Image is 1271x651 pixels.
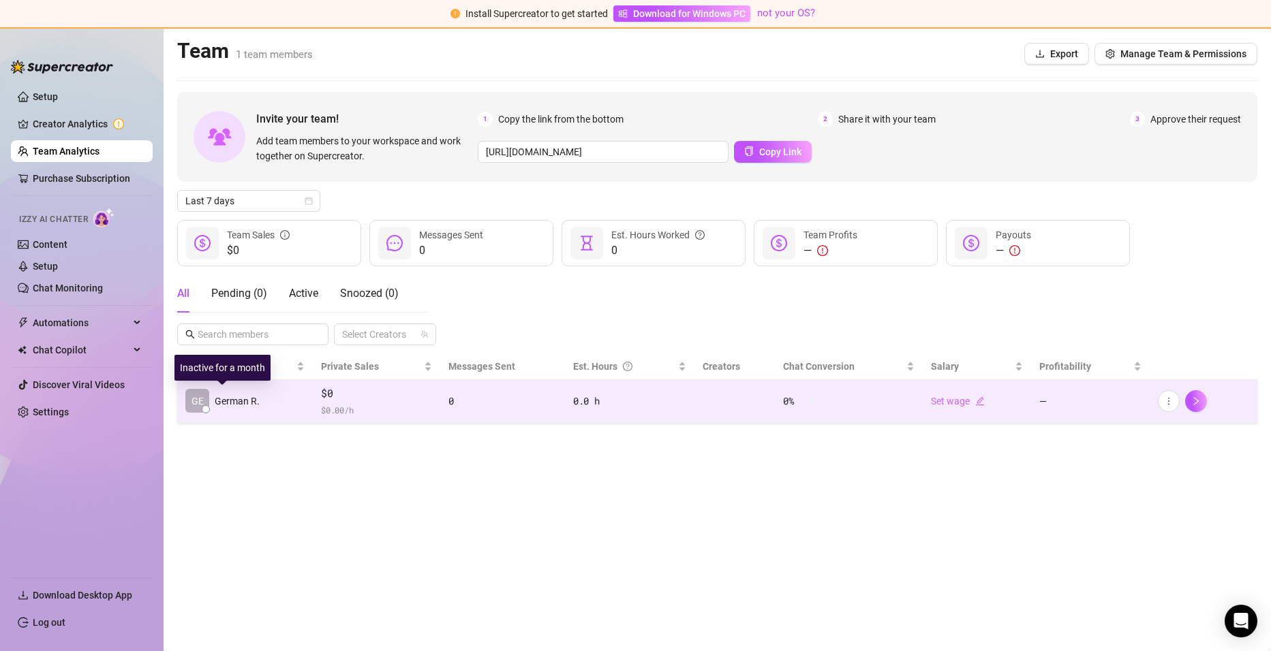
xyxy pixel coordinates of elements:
[321,361,379,372] span: Private Sales
[611,227,705,242] div: Est. Hours Worked
[192,394,204,409] span: GE
[174,355,271,381] div: Inactive for a month
[448,394,557,409] div: 0
[33,407,69,417] a: Settings
[1191,396,1201,406] span: right
[33,379,125,390] a: Discover Viral Videos
[1009,245,1020,256] span: exclamation-circle
[1031,380,1150,423] td: —
[1130,112,1145,127] span: 3
[321,403,432,417] span: $ 0.00 /h
[757,7,815,19] a: not your OS?
[256,133,472,163] span: Add team members to your workspace and work together on Supercreator.
[280,227,290,242] span: info-circle
[33,91,58,102] a: Setup
[215,394,260,409] span: German R.
[194,235,211,251] span: dollar-circle
[386,235,403,251] span: message
[256,110,478,127] span: Invite your team!
[1225,605,1257,637] div: Open Intercom Messenger
[33,312,129,334] span: Automations
[33,617,65,628] a: Log out
[33,590,132,601] span: Download Desktop App
[33,168,142,189] a: Purchase Subscription
[838,112,936,127] span: Share it with your team
[579,235,595,251] span: hourglass
[19,213,88,226] span: Izzy AI Chatter
[1164,396,1174,406] span: more
[1094,43,1257,65] button: Manage Team & Permissions
[611,242,705,259] span: 0
[177,285,189,302] div: All
[1105,49,1115,59] span: setting
[744,146,754,156] span: copy
[420,330,429,338] span: team
[33,339,129,361] span: Chat Copilot
[448,361,515,372] span: Messages Sent
[1039,361,1091,372] span: Profitability
[783,394,805,409] span: 0 %
[573,359,675,374] div: Est. Hours
[1050,48,1078,59] span: Export
[198,327,309,342] input: Search members
[803,242,857,259] div: —
[419,229,483,240] span: Messages Sent
[613,5,750,22] a: Download for Windows PC
[498,112,624,127] span: Copy the link from the bottom
[18,345,27,355] img: Chat Copilot
[1024,43,1089,65] button: Export
[996,229,1031,240] span: Payouts
[33,146,99,157] a: Team Analytics
[623,359,632,374] span: question-circle
[1150,112,1241,127] span: Approve their request
[803,229,857,240] span: Team Profits
[33,113,142,135] a: Creator Analytics exclamation-circle
[478,112,493,127] span: 1
[1120,48,1246,59] span: Manage Team & Permissions
[783,361,855,372] span: Chat Conversion
[759,146,801,157] span: Copy Link
[18,317,29,328] span: thunderbolt
[771,235,787,251] span: dollar-circle
[963,235,979,251] span: dollar-circle
[573,394,686,409] div: 0.0 h
[33,283,103,293] a: Chat Monitoring
[931,396,985,407] a: Set wageedit
[340,287,399,300] span: Snoozed ( 0 )
[465,8,608,19] span: Install Supercreator to get started
[305,197,313,205] span: calendar
[975,396,985,406] span: edit
[289,287,318,300] span: Active
[227,227,290,242] div: Team Sales
[695,227,705,242] span: question-circle
[211,285,267,302] div: Pending ( 0 )
[227,242,290,259] span: $0
[93,208,114,227] img: AI Chatter
[18,590,29,601] span: download
[818,112,833,127] span: 2
[694,353,775,380] th: Creators
[33,239,67,250] a: Content
[185,330,195,339] span: search
[931,361,959,372] span: Salary
[450,9,460,18] span: exclamation-circle
[11,60,113,74] img: logo-BBDzfeDw.svg
[177,38,313,64] h2: Team
[633,6,746,21] span: Download for Windows PC
[734,141,812,163] button: Copy Link
[817,245,828,256] span: exclamation-circle
[185,191,312,211] span: Last 7 days
[419,242,483,259] span: 0
[33,261,58,272] a: Setup
[177,353,313,380] th: Name
[1035,49,1045,59] span: download
[996,242,1031,259] div: —
[321,385,432,402] span: $0
[618,9,628,18] span: windows
[236,48,313,61] span: 1 team members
